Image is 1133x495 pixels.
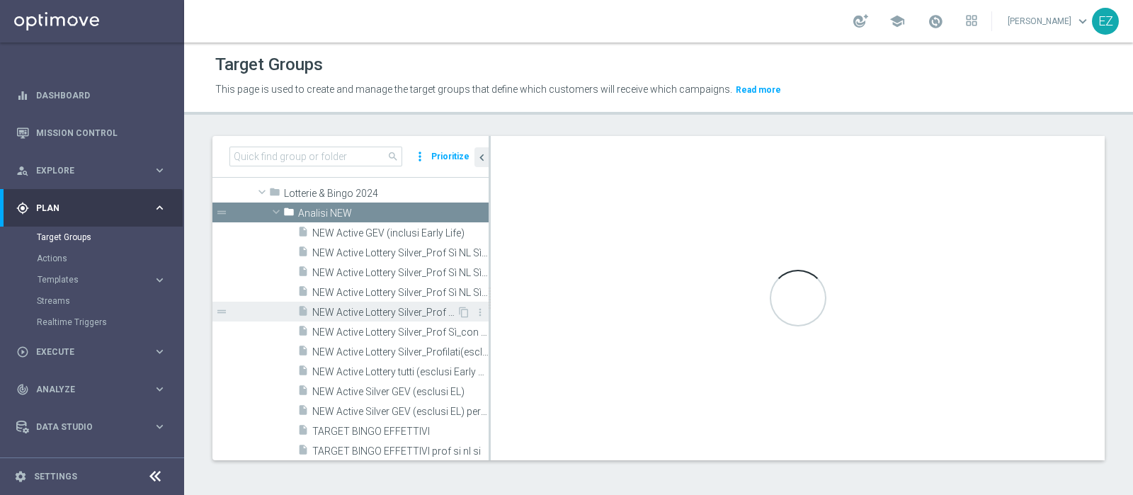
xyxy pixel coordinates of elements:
span: Lotterie &amp; Bingo 2024 [284,188,489,200]
i: insert_drive_file [297,424,309,440]
span: TARGET BINGO EFFETTIVI prof si nl si [312,445,489,457]
span: school [889,13,905,29]
div: Optibot [16,445,166,483]
a: Target Groups [37,232,147,243]
i: more_vert [474,307,486,318]
div: Streams [37,290,183,312]
i: equalizer [16,89,29,102]
span: NEW Active Lottery Silver_Profilati(esclusi EL) [312,346,489,358]
div: Explore [16,164,153,177]
span: NEW Active Lottery Silver_Prof S&#xEC;_con pausa gioco lotterie (esclusi EL)_marg positiva [312,326,489,338]
button: Read more [734,82,782,98]
span: TARGET BINGO EFFETTIVI [312,426,489,438]
button: Data Studio keyboard_arrow_right [16,421,167,433]
i: insert_drive_file [297,325,309,341]
span: NEW Active Silver GEV (esclusi EL) per target [312,406,489,418]
span: keyboard_arrow_down [1075,13,1091,29]
button: gps_fixed Plan keyboard_arrow_right [16,203,167,214]
button: equalizer Dashboard [16,90,167,101]
span: NEW Active Silver GEV (esclusi EL) [312,386,489,398]
span: Execute [36,348,153,356]
i: Duplicate Target group [458,307,469,318]
i: keyboard_arrow_right [153,345,166,358]
span: NEW Active GEV (inclusi Early Life) [312,227,489,239]
i: keyboard_arrow_right [153,420,166,433]
a: Mission Control [36,114,166,152]
span: Analisi NEW [298,207,489,220]
div: Mission Control [16,114,166,152]
span: NEW Active Lottery tutti (esclusi Early Life, Diamond, Gold) [312,366,489,378]
i: folder [269,186,280,203]
i: insert_drive_file [297,444,309,460]
div: Realtime Triggers [37,312,183,333]
i: folder [283,206,295,222]
i: person_search [16,164,29,177]
span: Explore [36,166,153,175]
div: Dashboard [16,76,166,114]
div: Templates [37,269,183,290]
a: Streams [37,295,147,307]
button: chevron_left [474,147,489,167]
div: Data Studio [16,421,153,433]
span: This page is used to create and manage the target groups that define which customers will receive... [215,84,732,95]
span: NEW Active Lottery Silver_Prof S&#xEC; NL S&#xEC; (esclusi EL) [312,247,489,259]
span: Analyze [36,385,153,394]
span: NEW Active Lottery Silver_Prof S&#xEC; NL S&#xEC;_con pausa gioco lotterie (esclusi EL) [312,267,489,279]
i: insert_drive_file [297,365,309,381]
h1: Target Groups [215,55,323,75]
i: keyboard_arrow_right [153,382,166,396]
i: insert_drive_file [297,345,309,361]
i: insert_drive_file [297,385,309,401]
button: person_search Explore keyboard_arrow_right [16,165,167,176]
button: Mission Control [16,127,167,139]
span: Templates [38,275,139,284]
i: gps_fixed [16,202,29,215]
div: Target Groups [37,227,183,248]
div: EZ [1092,8,1119,35]
span: Data Studio [36,423,153,431]
i: play_circle_outline [16,346,29,358]
i: keyboard_arrow_right [153,273,166,287]
span: Plan [36,204,153,212]
span: NEW Active Lottery Silver_Prof S&#xEC; NL S&#xEC;_con pausa gioco lotterie (esclusi EL)_marg posi... [312,307,457,319]
button: Templates keyboard_arrow_right [37,274,167,285]
button: play_circle_outline Execute keyboard_arrow_right [16,346,167,358]
input: Quick find group or folder [229,147,402,166]
div: Analyze [16,383,153,396]
span: NEW Active Lottery Silver_Prof S&#xEC; NL S&#xEC;_con pausa gioco lotterie (esclusi EL)_marg nega... [312,287,489,299]
div: Plan [16,202,153,215]
a: Settings [34,472,77,481]
a: Actions [37,253,147,264]
a: Dashboard [36,76,166,114]
i: insert_drive_file [297,285,309,302]
i: chevron_left [475,151,489,164]
button: Prioritize [429,147,472,166]
a: Realtime Triggers [37,317,147,328]
a: [PERSON_NAME]keyboard_arrow_down [1006,11,1092,32]
span: search [387,151,399,162]
i: insert_drive_file [297,226,309,242]
div: Execute [16,346,153,358]
button: track_changes Analyze keyboard_arrow_right [16,384,167,395]
i: more_vert [413,147,427,166]
i: keyboard_arrow_right [153,164,166,177]
i: insert_drive_file [297,404,309,421]
i: settings [14,470,27,483]
div: Templates [38,275,153,284]
a: Optibot [36,445,148,483]
i: track_changes [16,383,29,396]
i: insert_drive_file [297,246,309,262]
div: Actions [37,248,183,269]
i: insert_drive_file [297,266,309,282]
i: keyboard_arrow_right [153,201,166,215]
i: insert_drive_file [297,305,309,322]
